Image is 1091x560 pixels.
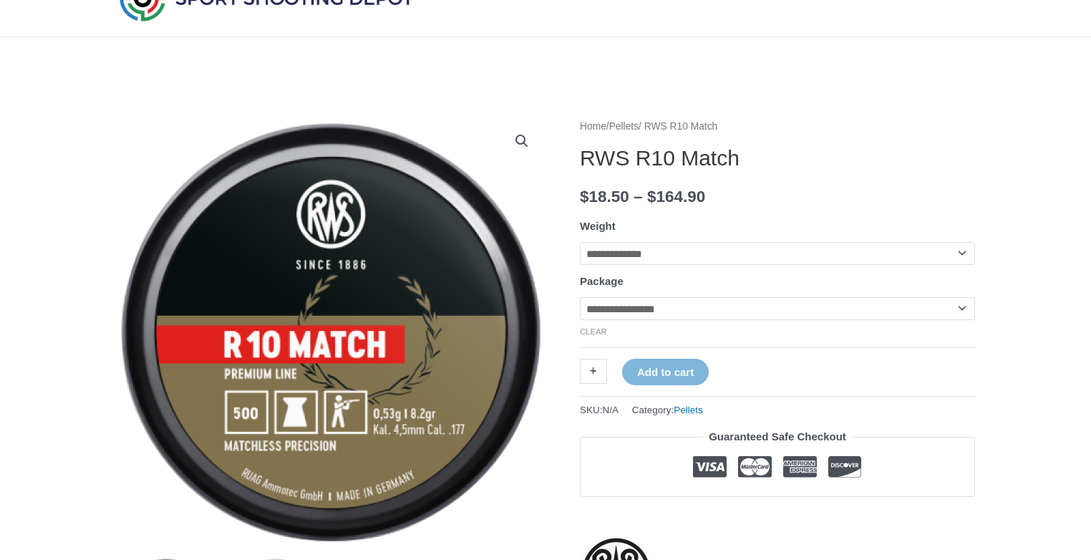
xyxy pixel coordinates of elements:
a: Home [580,121,606,132]
span: $ [647,188,656,206]
a: Pellets [609,121,639,132]
nav: Breadcrumb [580,117,975,136]
label: Weight [580,220,616,232]
a: + [580,359,607,384]
bdi: 164.90 [647,188,705,206]
a: View full-screen image gallery [509,128,535,154]
span: SKU: [580,401,619,419]
legend: Guaranteed Safe Checkout [703,427,852,447]
a: Pellets [674,405,703,415]
label: Package [580,275,624,287]
span: N/A [603,405,619,415]
bdi: 18.50 [580,188,629,206]
span: – [634,188,643,206]
iframe: Customer reviews powered by Trustpilot [580,508,975,525]
h1: RWS R10 Match [580,145,975,171]
a: Clear options [580,327,607,336]
button: Add to cart [622,359,709,385]
img: RWS R10 Match [116,117,545,547]
span: Category: [632,401,703,419]
span: $ [580,188,589,206]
